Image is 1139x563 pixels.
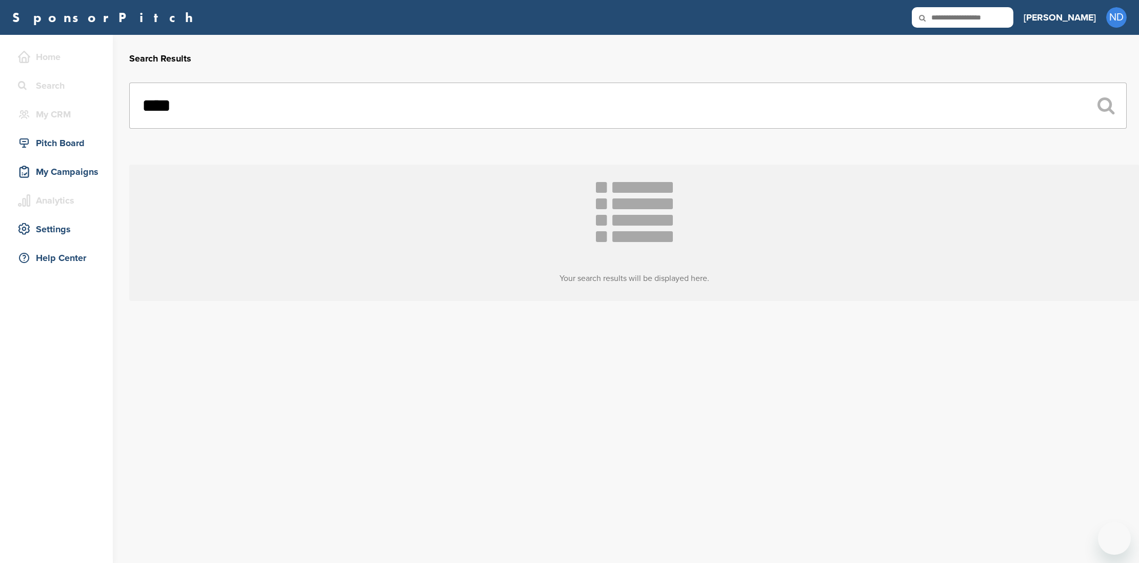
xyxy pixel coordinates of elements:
[1106,7,1127,28] span: ND
[15,134,103,152] div: Pitch Board
[10,131,103,155] a: Pitch Board
[1098,522,1131,555] iframe: Button to launch messaging window
[129,52,1127,66] h2: Search Results
[15,105,103,124] div: My CRM
[10,217,103,241] a: Settings
[10,246,103,270] a: Help Center
[10,189,103,212] a: Analytics
[1024,10,1096,25] h3: [PERSON_NAME]
[12,11,199,24] a: SponsorPitch
[10,45,103,69] a: Home
[15,249,103,267] div: Help Center
[1024,6,1096,29] a: [PERSON_NAME]
[15,48,103,66] div: Home
[15,191,103,210] div: Analytics
[10,74,103,97] a: Search
[10,103,103,126] a: My CRM
[10,160,103,184] a: My Campaigns
[129,272,1139,285] h3: Your search results will be displayed here.
[15,163,103,181] div: My Campaigns
[15,220,103,238] div: Settings
[15,76,103,95] div: Search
